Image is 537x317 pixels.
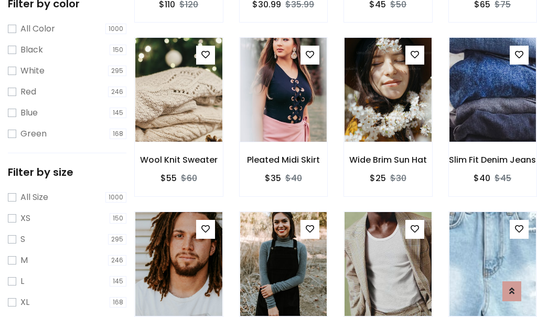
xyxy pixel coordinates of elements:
[20,23,55,35] label: All Color
[20,212,30,225] label: XS
[105,192,126,203] span: 1000
[495,172,511,184] del: $45
[110,108,126,118] span: 145
[20,233,25,246] label: S
[181,172,197,184] del: $60
[110,129,126,139] span: 168
[20,296,29,309] label: XL
[20,65,45,77] label: White
[20,191,48,204] label: All Size
[370,173,386,183] h6: $25
[344,155,432,165] h6: Wide Brim Sun Hat
[449,155,537,165] h6: Slim Fit Denim Jeans
[108,234,126,245] span: 295
[160,173,177,183] h6: $55
[20,254,28,267] label: M
[108,255,126,266] span: 246
[474,173,490,183] h6: $40
[20,44,43,56] label: Black
[240,155,328,165] h6: Pleated Midi Skirt
[108,87,126,97] span: 246
[110,276,126,287] span: 145
[110,45,126,55] span: 150
[20,128,47,140] label: Green
[20,275,24,288] label: L
[8,166,126,178] h5: Filter by size
[20,86,36,98] label: Red
[110,297,126,308] span: 168
[285,172,302,184] del: $40
[20,107,38,119] label: Blue
[265,173,281,183] h6: $35
[135,155,223,165] h6: Wool Knit Sweater
[110,213,126,224] span: 150
[108,66,126,76] span: 295
[390,172,406,184] del: $30
[105,24,126,34] span: 1000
